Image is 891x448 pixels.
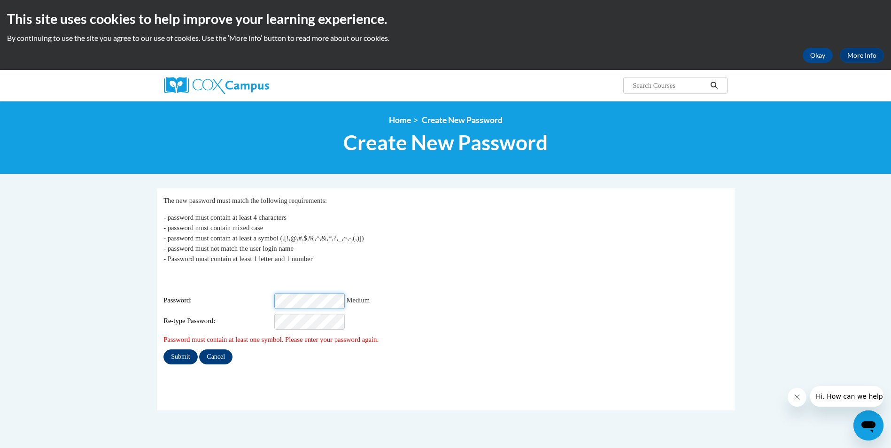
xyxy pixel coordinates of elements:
iframe: Close message [788,388,806,407]
img: Cox Campus [164,77,269,94]
span: Create New Password [422,115,503,125]
a: Home [389,115,411,125]
input: Submit [163,349,197,364]
input: Cancel [199,349,232,364]
p: By continuing to use the site you agree to our use of cookies. Use the ‘More info’ button to read... [7,33,884,43]
span: Medium [347,296,370,304]
span: Hi. How can we help? [6,7,76,14]
iframe: Button to launch messaging window [853,410,883,440]
iframe: Message from company [810,386,883,407]
button: Search [707,80,721,91]
span: The new password must match the following requirements: [163,197,327,204]
span: - password must contain at least 4 characters - password must contain mixed case - password must ... [163,214,364,263]
input: Search Courses [632,80,707,91]
span: Password: [163,295,272,306]
button: Okay [803,48,833,63]
span: Create New Password [343,130,548,155]
a: Cox Campus [164,77,342,94]
h2: This site uses cookies to help improve your learning experience. [7,9,884,28]
a: More Info [840,48,884,63]
span: Re-type Password: [163,316,272,326]
span: Password must contain at least one symbol. Please enter your password again. [163,336,379,343]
